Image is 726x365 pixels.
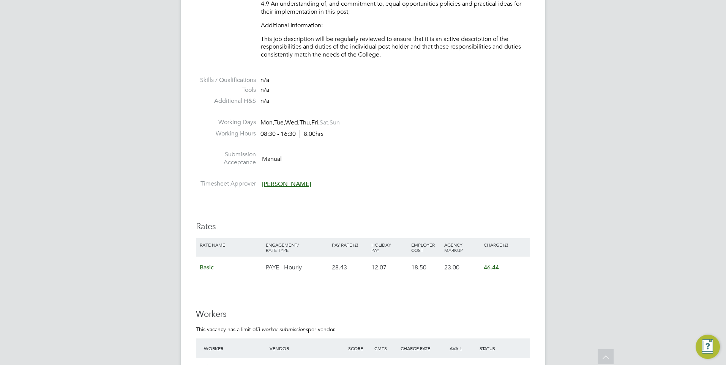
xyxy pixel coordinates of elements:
span: 18.50 [411,264,426,271]
div: Holiday Pay [369,238,409,256]
span: Basic [200,264,214,271]
div: 28.43 [330,256,369,278]
span: Sat, [320,119,330,126]
span: n/a [260,97,269,105]
div: 08:30 - 16:30 [260,130,324,138]
p: Additional Information: [261,22,530,30]
div: Cmts [372,341,399,355]
span: [PERSON_NAME] [262,180,311,188]
span: 46.44 [484,264,499,271]
label: Working Days [196,118,256,126]
div: Charge Rate [399,341,438,355]
span: n/a [260,86,269,94]
em: 3 worker submissions [257,326,308,333]
span: Fri, [311,119,320,126]
div: Worker [202,341,268,355]
span: Manual [262,155,282,163]
div: Vendor [268,341,346,355]
div: Rate Name [198,238,264,251]
div: Charge (£) [482,238,528,251]
label: Additional H&S [196,97,256,105]
span: 8.00hrs [300,130,324,138]
label: Tools [196,86,256,94]
div: Pay Rate (£) [330,238,369,251]
div: Avail [438,341,478,355]
span: Mon, [260,119,274,126]
label: Working Hours [196,130,256,138]
div: Agency Markup [442,238,482,256]
p: This job description will be regularly reviewed to ensure that it is an active description of the... [261,35,530,59]
span: 23.00 [444,264,459,271]
div: Status [478,341,530,355]
div: Employer Cost [409,238,442,256]
div: PAYE - Hourly [264,256,330,278]
label: Skills / Qualifications [196,76,256,84]
h3: Rates [196,221,530,232]
label: Submission Acceptance [196,151,256,167]
p: This vacancy has a limit of per vendor. [196,326,530,333]
span: 12.07 [371,264,387,271]
button: Engage Resource Center [696,335,720,359]
h3: Workers [196,309,530,320]
span: Tue, [274,119,285,126]
span: Sun [330,119,340,126]
label: Timesheet Approver [196,180,256,188]
div: Engagement/ Rate Type [264,238,330,256]
span: n/a [260,76,269,84]
span: Wed, [285,119,300,126]
span: Thu, [300,119,311,126]
div: Score [346,341,372,355]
